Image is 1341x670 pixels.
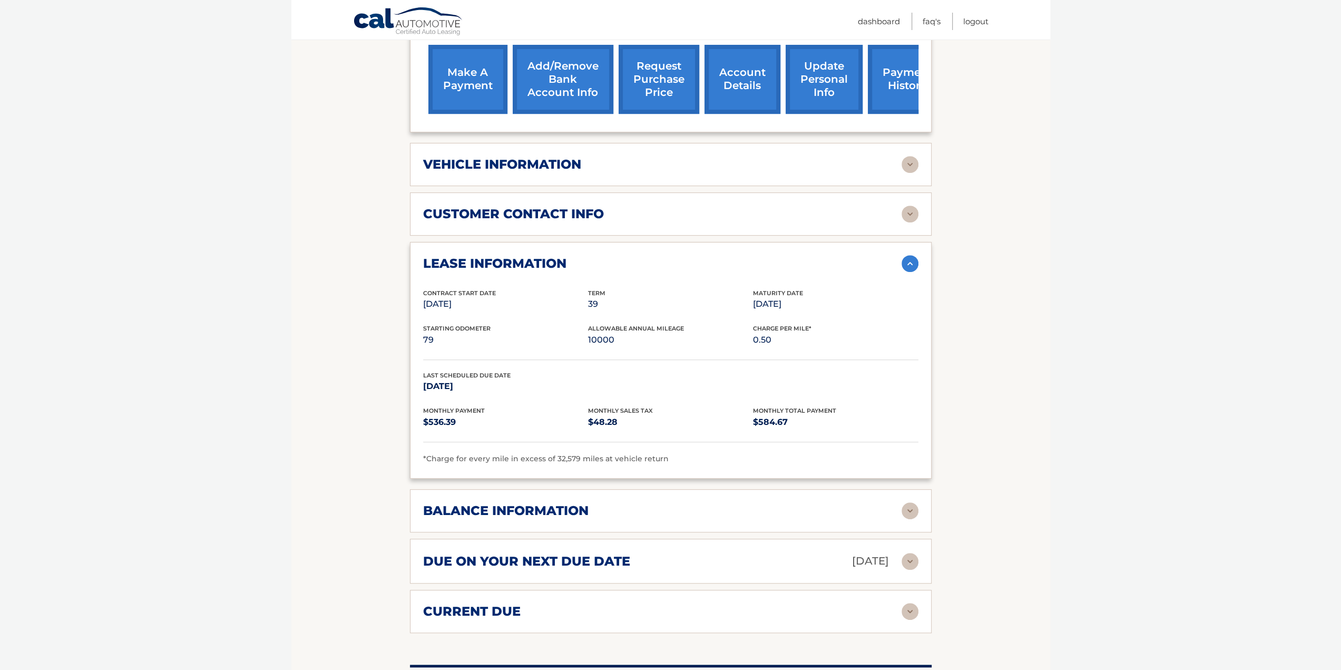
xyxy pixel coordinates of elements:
a: Logout [963,13,988,30]
h2: customer contact info [423,206,604,222]
a: update personal info [786,45,863,114]
span: Monthly Payment [423,407,485,414]
img: accordion-active.svg [902,255,918,272]
img: accordion-rest.svg [902,553,918,570]
span: *Charge for every mile in excess of 32,579 miles at vehicle return [423,454,669,463]
p: 39 [588,297,753,312]
img: accordion-rest.svg [902,502,918,519]
p: 0.50 [753,333,918,347]
p: [DATE] [423,297,588,312]
a: account details [704,45,780,114]
span: Starting Odometer [423,325,491,332]
img: accordion-rest.svg [902,206,918,222]
p: $48.28 [588,415,753,430]
span: Monthly Sales Tax [588,407,653,414]
p: [DATE] [423,379,588,394]
a: Cal Automotive [353,7,464,37]
p: [DATE] [852,552,889,570]
span: Maturity Date [753,289,803,297]
a: Dashboard [858,13,900,30]
p: $536.39 [423,415,588,430]
img: accordion-rest.svg [902,603,918,620]
a: payment history [868,45,947,114]
a: make a payment [428,45,507,114]
h2: due on your next due date [423,554,630,569]
h2: current due [423,604,521,619]
span: Last Scheduled Due Date [423,372,511,379]
img: accordion-rest.svg [902,156,918,173]
span: Charge Per Mile* [753,325,811,332]
p: $584.67 [753,415,918,430]
span: Term [588,289,605,297]
h2: balance information [423,503,589,519]
span: Contract Start Date [423,289,496,297]
p: 10000 [588,333,753,347]
p: [DATE] [753,297,918,312]
span: Allowable Annual Mileage [588,325,684,332]
h2: lease information [423,256,566,271]
a: Add/Remove bank account info [513,45,613,114]
a: FAQ's [923,13,941,30]
span: Monthly Total Payment [753,407,836,414]
h2: vehicle information [423,157,581,172]
p: 79 [423,333,588,347]
a: request purchase price [619,45,699,114]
